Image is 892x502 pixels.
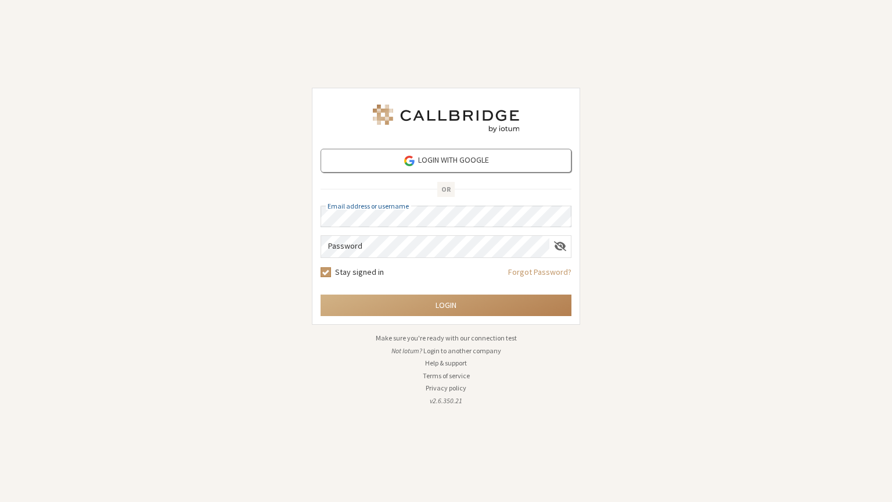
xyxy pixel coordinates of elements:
input: Password [321,236,549,257]
div: Show password [549,236,571,256]
a: Terms of service [423,371,470,380]
li: v2.6.350.21 [312,396,580,406]
button: Login [321,295,571,316]
a: Privacy policy [426,383,466,392]
img: google-icon.png [403,155,416,167]
a: Help & support [425,358,467,367]
img: Iotum [371,105,521,132]
li: Not Iotum? [312,346,580,356]
a: Login with Google [321,149,571,173]
input: Email address or username [321,206,571,227]
a: Forgot Password? [508,266,571,286]
span: OR [437,182,455,197]
button: Login to another company [423,346,501,356]
a: Make sure you're ready with our connection test [376,334,517,342]
label: Stay signed in [335,266,384,278]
